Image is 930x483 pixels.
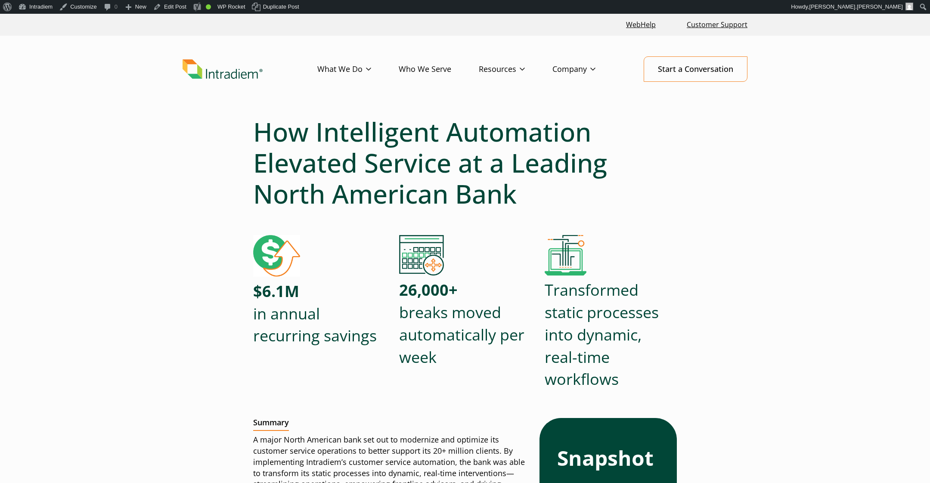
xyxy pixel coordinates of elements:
span: [PERSON_NAME].[PERSON_NAME] [809,3,903,10]
strong: 26,000+ [399,279,458,300]
p: in annual recurring savings [253,280,385,347]
p: Transformed static processes into dynamic, real-time workflows [545,279,677,390]
div: Good [206,4,211,9]
a: Resources [479,57,552,82]
a: Company [552,57,623,82]
a: Customer Support [683,15,751,34]
a: Link opens in a new window [623,15,659,34]
a: What We Do [317,57,399,82]
p: breaks moved automatically per week [399,279,531,368]
h1: How Intelligent Automation Elevated Service at a Leading North American Bank [253,116,677,209]
a: Start a Conversation [644,56,747,82]
h2: Summary [253,418,289,431]
strong: Snapshot [557,444,654,472]
img: Intradiem [183,59,263,79]
a: Link to homepage of Intradiem [183,59,317,79]
a: Who We Serve [399,57,479,82]
strong: $6.1M [253,281,299,302]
